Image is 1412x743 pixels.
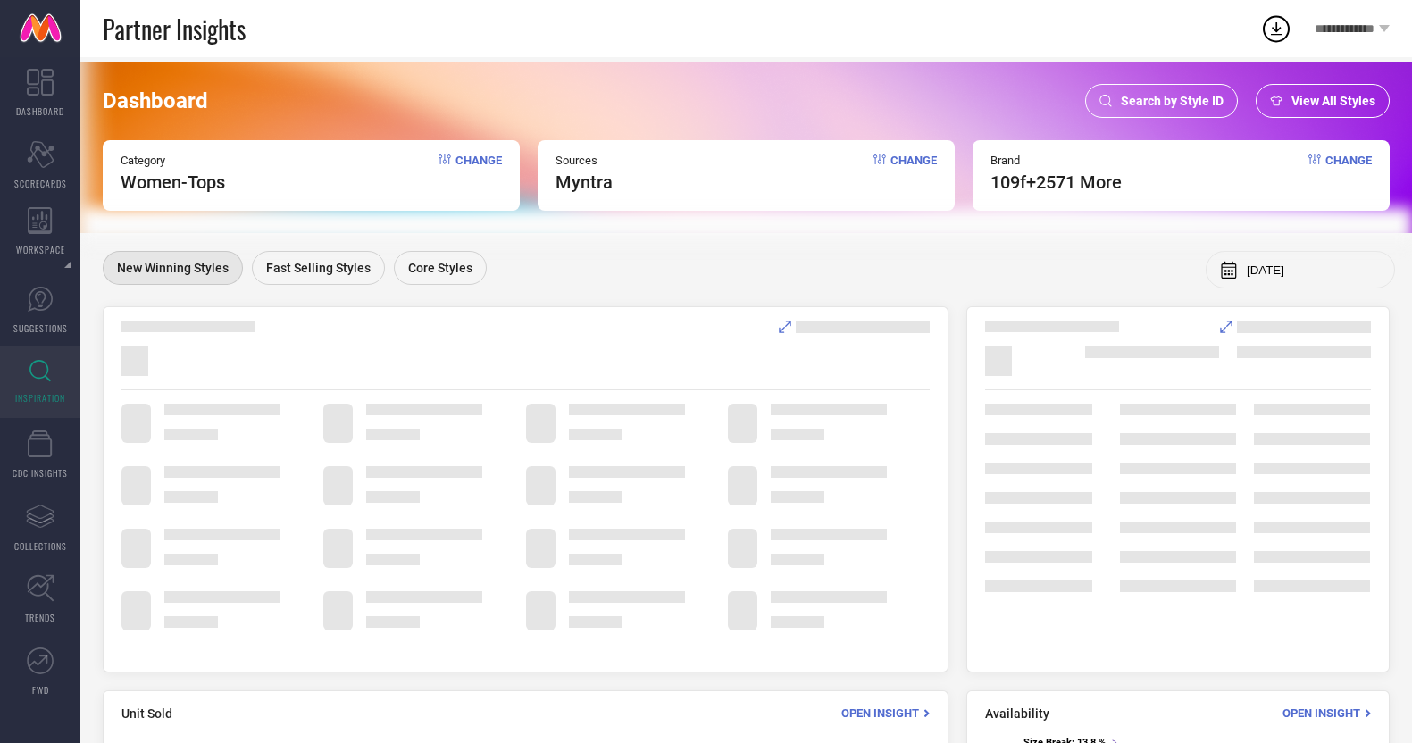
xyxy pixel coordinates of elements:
span: Open Insight [841,706,919,720]
div: Open Insight [1282,705,1371,722]
span: Open Insight [1282,706,1360,720]
div: Analyse [1220,321,1371,333]
span: SCORECARDS [14,177,67,190]
span: WORKSPACE [16,243,65,256]
span: Change [1325,154,1372,193]
span: Sources [556,154,613,167]
div: Analyse [779,321,930,333]
span: Availability [985,706,1049,721]
span: View All Styles [1291,94,1375,108]
span: FWD [32,683,49,697]
span: Brand [990,154,1122,167]
input: Select month [1247,263,1381,277]
span: DASHBOARD [16,104,64,118]
span: COLLECTIONS [14,539,67,553]
span: New Winning Styles [117,261,229,275]
span: CDC INSIGHTS [13,466,68,480]
span: Search by Style ID [1121,94,1224,108]
span: Unit Sold [121,706,172,721]
span: INSPIRATION [15,391,65,405]
span: Fast Selling Styles [266,261,371,275]
span: myntra [556,171,613,193]
span: Women-Tops [121,171,225,193]
div: Open Insight [841,705,930,722]
span: Dashboard [103,88,208,113]
span: Category [121,154,225,167]
span: Partner Insights [103,11,246,47]
span: Change [890,154,937,193]
div: Open download list [1260,13,1292,45]
span: Change [455,154,502,193]
span: TRENDS [25,611,55,624]
span: 109f +2571 More [990,171,1122,193]
span: SUGGESTIONS [13,321,68,335]
span: Core Styles [408,261,472,275]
